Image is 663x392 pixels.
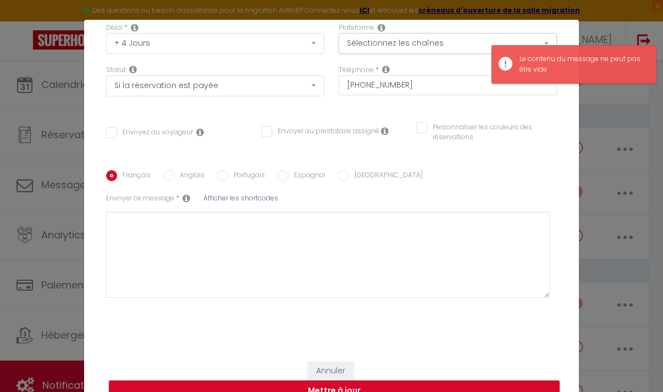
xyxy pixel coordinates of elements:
[289,170,325,182] label: Espagnol
[106,193,174,204] label: Envoyer ce message
[381,127,389,135] i: Envoyer au prestataire si il est assigné
[228,170,265,182] label: Portugais
[382,65,390,74] i: Phone number
[131,23,139,32] i: Action Time
[349,170,423,182] label: [GEOGRAPHIC_DATA]
[106,23,123,33] label: Délai
[9,4,42,37] button: Ouvrir le widget de chat LiveChat
[203,193,278,203] span: Afficher les shortcodes
[106,65,126,75] label: Statut
[196,128,204,137] i: Envoyer au voyageur
[129,65,137,74] i: Booking status
[339,33,557,54] button: Sélectionnez les chaînes
[117,170,151,182] label: Français
[174,170,205,182] label: Anglais
[339,23,374,33] label: Plateforme
[183,194,190,203] i: Sms
[339,65,374,75] label: Téléphone
[520,54,645,75] div: Le contenu du message ne peut pas être vide
[378,23,385,32] i: Action Channel
[308,362,353,380] button: Annuler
